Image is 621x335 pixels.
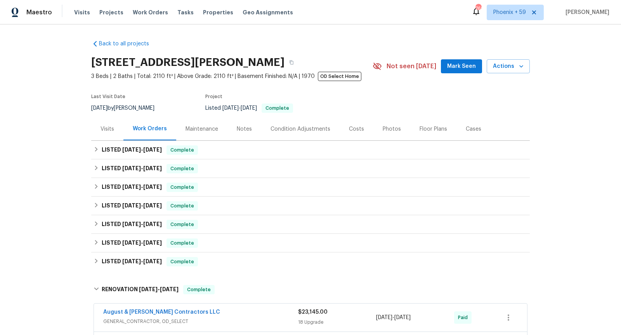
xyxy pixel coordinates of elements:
span: Complete [167,202,197,210]
div: Floor Plans [420,125,447,133]
span: [DATE] [143,221,162,227]
div: Notes [237,125,252,133]
a: Back to all projects [91,40,166,48]
span: [DATE] [122,203,141,208]
span: [DATE] [143,203,162,208]
div: LISTED [DATE]-[DATE]Complete [91,141,530,159]
button: Copy Address [284,55,298,69]
span: [DATE] [143,166,162,171]
h6: LISTED [102,257,162,266]
div: LISTED [DATE]-[DATE]Complete [91,197,530,215]
span: - [122,203,162,208]
span: [DATE] [394,315,411,320]
span: Paid [458,314,471,321]
span: Project [205,94,222,99]
span: - [222,105,257,111]
a: August & [PERSON_NAME] Contractors LLC [103,309,220,315]
div: LISTED [DATE]-[DATE]Complete [91,178,530,197]
span: 3 Beds | 2 Baths | Total: 2110 ft² | Above Grade: 2110 ft² | Basement Finished: N/A | 1970 [91,73,373,80]
h6: RENOVATION [102,285,179,294]
div: Condition Adjustments [271,125,330,133]
div: Cases [466,125,481,133]
span: Visits [74,9,90,16]
span: [DATE] [143,259,162,264]
div: 769 [475,5,481,12]
div: Costs [349,125,364,133]
span: Phoenix + 59 [493,9,526,16]
span: - [139,287,179,292]
span: Last Visit Date [91,94,125,99]
button: Mark Seen [441,59,482,74]
h6: LISTED [102,201,162,211]
h6: LISTED [102,183,162,192]
span: Complete [184,286,214,294]
div: by [PERSON_NAME] [91,104,164,113]
span: Properties [203,9,233,16]
span: Not seen [DATE] [387,62,436,70]
span: Complete [167,183,197,191]
span: [DATE] [222,105,239,111]
div: Visits [101,125,114,133]
span: OD Select Home [318,72,361,81]
div: Photos [383,125,401,133]
span: Complete [167,165,197,173]
span: Geo Assignments [243,9,293,16]
span: [DATE] [143,240,162,245]
span: [DATE] [122,240,141,245]
span: - [122,259,162,264]
span: Complete [167,221,197,228]
span: - [122,240,162,245]
span: Projects [99,9,123,16]
span: [DATE] [376,315,392,320]
div: LISTED [DATE]-[DATE]Complete [91,159,530,178]
span: [DATE] [122,147,141,152]
span: Listed [205,105,293,111]
div: RENOVATION [DATE]-[DATE]Complete [91,277,530,302]
span: Mark Seen [447,62,476,71]
span: [DATE] [122,259,141,264]
span: Complete [167,258,197,266]
span: [DATE] [122,221,141,227]
span: Complete [167,146,197,154]
span: Work Orders [133,9,168,16]
h6: LISTED [102,145,162,155]
span: [DATE] [241,105,257,111]
div: LISTED [DATE]-[DATE]Complete [91,215,530,234]
div: Work Orders [133,125,167,133]
span: [DATE] [143,147,162,152]
span: Tasks [177,10,194,15]
span: $23,145.00 [298,309,328,315]
span: - [376,314,411,321]
span: Complete [262,106,292,111]
div: Maintenance [186,125,218,133]
h6: LISTED [102,238,162,248]
span: [DATE] [122,166,141,171]
span: [PERSON_NAME] [562,9,609,16]
button: Actions [487,59,530,74]
span: Maestro [26,9,52,16]
div: LISTED [DATE]-[DATE]Complete [91,252,530,271]
h6: LISTED [102,164,162,173]
span: GENERAL_CONTRACTOR, OD_SELECT [103,318,298,325]
span: Actions [493,62,524,71]
span: [DATE] [122,184,141,190]
div: 18 Upgrade [298,318,376,326]
span: [DATE] [160,287,179,292]
span: [DATE] [91,105,108,111]
span: Complete [167,239,197,247]
h2: [STREET_ADDRESS][PERSON_NAME] [91,59,284,66]
h6: LISTED [102,220,162,229]
span: [DATE] [143,184,162,190]
span: - [122,147,162,152]
span: [DATE] [139,287,158,292]
div: LISTED [DATE]-[DATE]Complete [91,234,530,252]
span: - [122,184,162,190]
span: - [122,166,162,171]
span: - [122,221,162,227]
